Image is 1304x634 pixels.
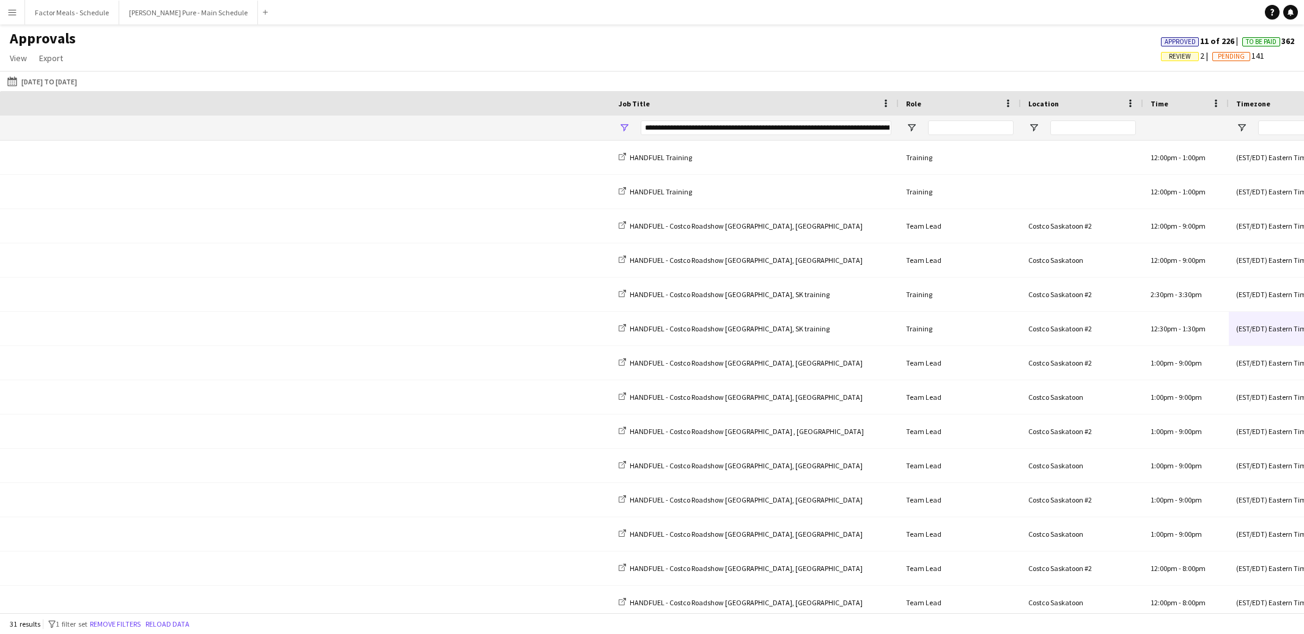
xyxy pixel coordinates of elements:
span: HANDFUEL Training [630,187,692,196]
span: Pending [1218,53,1245,61]
div: Costco Saskatoon #2 [1021,312,1143,345]
button: [DATE] to [DATE] [5,74,79,89]
div: Training [899,175,1021,208]
span: 2:30pm [1151,290,1174,299]
span: HANDFUEL - Costco Roadshow [GEOGRAPHIC_DATA], [GEOGRAPHIC_DATA] [630,598,863,607]
span: 2 [1161,50,1212,61]
div: Costco Saskatoon #2 [1021,551,1143,585]
span: 1:00pm [1151,358,1174,367]
div: Team Lead [899,517,1021,551]
div: Costco Saskatoon #2 [1021,278,1143,311]
div: Team Lead [899,586,1021,619]
a: HANDFUEL - Costco Roadshow [GEOGRAPHIC_DATA], [GEOGRAPHIC_DATA] [619,393,863,402]
button: Open Filter Menu [1236,122,1247,133]
span: - [1175,427,1177,436]
span: 9:00pm [1179,461,1202,470]
span: 12:00pm [1151,153,1177,162]
span: 9:00pm [1179,495,1202,504]
a: HANDFUEL - Costco Roadshow [GEOGRAPHIC_DATA], [GEOGRAPHIC_DATA] [619,358,863,367]
span: 11 of 226 [1161,35,1242,46]
span: - [1179,598,1181,607]
button: Remove filters [87,617,143,631]
div: Costco Saskatoon #2 [1021,483,1143,517]
span: 1:00pm [1151,495,1174,504]
button: Reload data [143,617,192,631]
div: Team Lead [899,415,1021,448]
span: HANDFUEL Training [630,153,692,162]
div: Team Lead [899,380,1021,414]
span: 141 [1212,50,1264,61]
span: To Be Paid [1246,38,1276,46]
span: HANDFUEL - Costco Roadshow [GEOGRAPHIC_DATA], [GEOGRAPHIC_DATA] [630,461,863,470]
span: HANDFUEL - Costco Roadshow [GEOGRAPHIC_DATA], [GEOGRAPHIC_DATA] [630,221,863,230]
button: Factor Meals - Schedule [25,1,119,24]
span: HANDFUEL - Costco Roadshow [GEOGRAPHIC_DATA] , [GEOGRAPHIC_DATA] [630,427,864,436]
button: Open Filter Menu [906,122,917,133]
div: Team Lead [899,209,1021,243]
div: Team Lead [899,243,1021,277]
span: 9:00pm [1182,256,1206,265]
button: [PERSON_NAME] Pure - Main Schedule [119,1,258,24]
div: Costco Saskatoon #2 [1021,415,1143,448]
span: Review [1169,53,1191,61]
span: 8:00pm [1182,598,1206,607]
button: Open Filter Menu [619,122,630,133]
span: 8:00pm [1182,564,1206,573]
a: HANDFUEL - Costco Roadshow [GEOGRAPHIC_DATA], [GEOGRAPHIC_DATA] [619,529,863,539]
span: - [1179,564,1181,573]
span: Job Title [619,99,650,108]
span: Timezone [1236,99,1270,108]
span: - [1175,290,1177,299]
span: 1:30pm [1182,324,1206,333]
a: HANDFUEL - Costco Roadshow [GEOGRAPHIC_DATA], [GEOGRAPHIC_DATA] [619,564,863,573]
div: Team Lead [899,551,1021,585]
span: 9:00pm [1179,529,1202,539]
a: HANDFUEL - Costco Roadshow [GEOGRAPHIC_DATA], [GEOGRAPHIC_DATA] [619,495,863,504]
span: - [1179,221,1181,230]
span: HANDFUEL - Costco Roadshow [GEOGRAPHIC_DATA], [GEOGRAPHIC_DATA] [630,358,863,367]
span: 12:00pm [1151,187,1177,196]
span: Role [906,99,921,108]
input: Role Filter Input [928,120,1014,135]
span: 1:00pm [1151,529,1174,539]
a: HANDFUEL - Costco Roadshow [GEOGRAPHIC_DATA], [GEOGRAPHIC_DATA] [619,256,863,265]
span: HANDFUEL - Costco Roadshow [GEOGRAPHIC_DATA], [GEOGRAPHIC_DATA] [630,393,863,402]
a: HANDFUEL Training [619,187,692,196]
div: Training [899,141,1021,174]
div: Costco Saskatoon [1021,380,1143,414]
span: HANDFUEL - Costco Roadshow [GEOGRAPHIC_DATA], [GEOGRAPHIC_DATA] [630,495,863,504]
div: Team Lead [899,483,1021,517]
span: Export [39,53,63,64]
span: 1:00pm [1151,393,1174,402]
div: Costco Saskatoon [1021,517,1143,551]
span: HANDFUEL - Costco Roadshow [GEOGRAPHIC_DATA], SK training [630,290,830,299]
span: Location [1028,99,1059,108]
span: Time [1151,99,1168,108]
span: - [1175,461,1177,470]
span: 9:00pm [1182,221,1206,230]
div: Training [899,312,1021,345]
span: HANDFUEL - Costco Roadshow [GEOGRAPHIC_DATA], SK training [630,324,830,333]
span: - [1179,187,1181,196]
span: HANDFUEL - Costco Roadshow [GEOGRAPHIC_DATA], [GEOGRAPHIC_DATA] [630,564,863,573]
a: HANDFUEL - Costco Roadshow [GEOGRAPHIC_DATA], [GEOGRAPHIC_DATA] [619,461,863,470]
div: Team Lead [899,346,1021,380]
button: Open Filter Menu [1028,122,1039,133]
span: - [1179,153,1181,162]
div: Costco Saskatoon [1021,449,1143,482]
span: - [1179,324,1181,333]
span: 12:00pm [1151,221,1177,230]
span: 1:00pm [1151,461,1174,470]
span: - [1175,358,1177,367]
span: 12:30pm [1151,324,1177,333]
span: 9:00pm [1179,358,1202,367]
span: 362 [1242,35,1294,46]
span: - [1175,393,1177,402]
a: HANDFUEL Training [619,153,692,162]
a: HANDFUEL - Costco Roadshow [GEOGRAPHIC_DATA], [GEOGRAPHIC_DATA] [619,221,863,230]
span: - [1175,495,1177,504]
div: Costco Saskatoon [1021,586,1143,619]
div: Team Lead [899,449,1021,482]
a: HANDFUEL - Costco Roadshow [GEOGRAPHIC_DATA] , [GEOGRAPHIC_DATA] [619,427,864,436]
span: 12:00pm [1151,256,1177,265]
